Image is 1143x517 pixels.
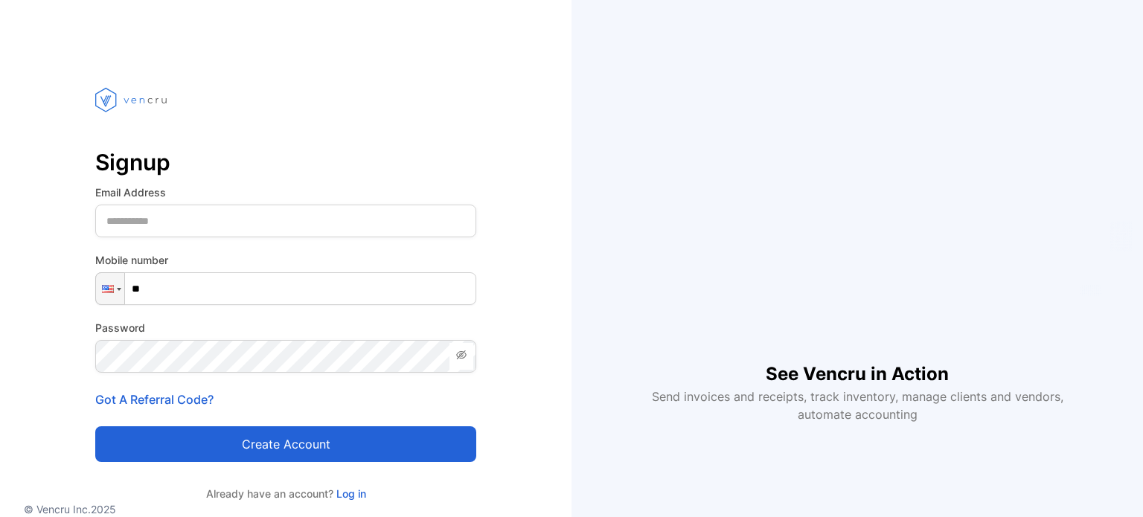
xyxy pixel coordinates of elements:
[641,94,1073,337] iframe: YouTube video player
[95,252,476,268] label: Mobile number
[95,144,476,180] p: Signup
[95,184,476,200] label: Email Address
[95,426,476,462] button: Create account
[766,337,949,388] h1: See Vencru in Action
[95,60,170,140] img: vencru logo
[96,273,124,304] div: United States: + 1
[643,388,1072,423] p: Send invoices and receipts, track inventory, manage clients and vendors, automate accounting
[95,320,476,335] label: Password
[95,391,476,408] p: Got A Referral Code?
[95,486,476,501] p: Already have an account?
[333,487,366,500] a: Log in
